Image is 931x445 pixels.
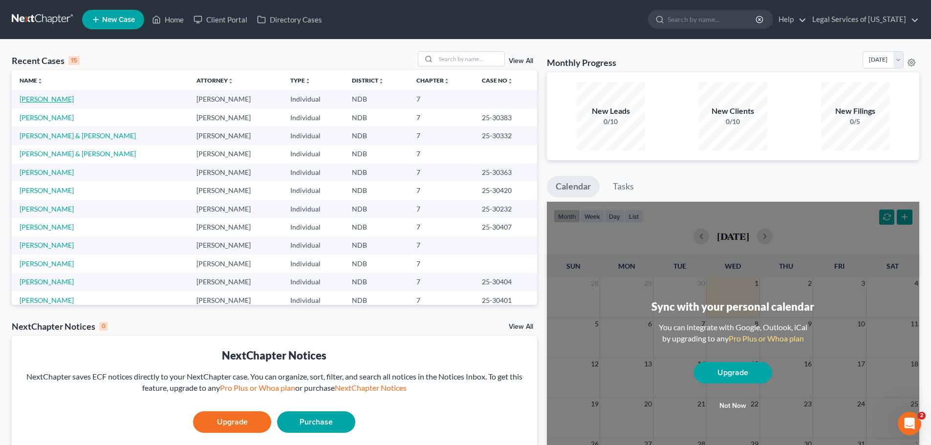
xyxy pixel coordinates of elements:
a: Attorneyunfold_more [196,77,234,84]
a: [PERSON_NAME] [20,277,74,286]
td: NDB [344,90,409,108]
td: [PERSON_NAME] [189,145,282,163]
input: Search by name... [436,52,504,66]
td: 7 [409,254,474,273]
td: [PERSON_NAME] [189,291,282,309]
td: 25-30363 [474,163,537,181]
a: Legal Services of [US_STATE] [807,11,919,28]
td: NDB [344,273,409,291]
td: [PERSON_NAME] [189,254,282,273]
a: [PERSON_NAME] [20,241,74,249]
span: 2 [918,412,926,420]
td: [PERSON_NAME] [189,236,282,254]
td: 7 [409,291,474,309]
td: NDB [344,108,409,127]
td: Individual [282,127,344,145]
a: [PERSON_NAME] [20,223,74,231]
td: 25-30404 [474,273,537,291]
div: New Leads [577,106,645,117]
td: 7 [409,181,474,199]
td: Individual [282,145,344,163]
a: Upgrade [193,411,271,433]
td: Individual [282,236,344,254]
td: 25-30383 [474,108,537,127]
i: unfold_more [37,78,43,84]
td: 7 [409,200,474,218]
div: 0/10 [699,117,767,127]
td: 7 [409,145,474,163]
td: 25-30407 [474,218,537,236]
td: [PERSON_NAME] [189,273,282,291]
td: NDB [344,181,409,199]
div: Recent Cases [12,55,80,66]
a: Pro Plus or Whoa plan [220,383,295,392]
div: 0 [99,322,108,331]
td: 7 [409,218,474,236]
td: 7 [409,108,474,127]
a: [PERSON_NAME] [20,113,74,122]
div: You can integrate with Google, Outlook, iCal by upgrading to any [655,322,811,344]
h3: Monthly Progress [547,57,616,68]
div: NextChapter Notices [12,320,108,332]
div: 0/5 [821,117,889,127]
td: NDB [344,218,409,236]
td: Individual [282,163,344,181]
a: [PERSON_NAME] [20,168,74,176]
button: Not now [694,396,772,416]
i: unfold_more [305,78,311,84]
div: New Filings [821,106,889,117]
td: 25-30232 [474,200,537,218]
td: 7 [409,90,474,108]
a: [PERSON_NAME] & [PERSON_NAME] [20,149,136,158]
i: unfold_more [378,78,384,84]
input: Search by name... [668,10,757,28]
td: NDB [344,163,409,181]
span: New Case [102,16,135,23]
a: Chapterunfold_more [416,77,450,84]
a: [PERSON_NAME] [20,296,74,304]
div: 15 [68,56,80,65]
td: Individual [282,273,344,291]
td: [PERSON_NAME] [189,108,282,127]
td: NDB [344,236,409,254]
td: Individual [282,200,344,218]
td: 7 [409,163,474,181]
a: Help [774,11,806,28]
td: Individual [282,291,344,309]
a: [PERSON_NAME] & [PERSON_NAME] [20,131,136,140]
td: [PERSON_NAME] [189,181,282,199]
a: Home [147,11,189,28]
td: [PERSON_NAME] [189,218,282,236]
td: [PERSON_NAME] [189,163,282,181]
a: [PERSON_NAME] [20,186,74,194]
a: Case Nounfold_more [482,77,513,84]
a: Districtunfold_more [352,77,384,84]
a: [PERSON_NAME] [20,95,74,103]
td: Individual [282,90,344,108]
i: unfold_more [507,78,513,84]
a: Client Portal [189,11,252,28]
a: [PERSON_NAME] [20,259,74,268]
td: 25-30332 [474,127,537,145]
td: NDB [344,145,409,163]
a: Upgrade [694,362,772,383]
a: Directory Cases [252,11,327,28]
td: NDB [344,200,409,218]
td: 25-30420 [474,181,537,199]
div: NextChapter Notices [20,348,529,363]
i: unfold_more [228,78,234,84]
td: NDB [344,254,409,273]
div: Sync with your personal calendar [651,299,814,314]
a: View All [509,58,533,64]
td: [PERSON_NAME] [189,200,282,218]
td: Individual [282,218,344,236]
td: 25-30401 [474,291,537,309]
td: 7 [409,127,474,145]
td: NDB [344,127,409,145]
td: NDB [344,291,409,309]
td: Individual [282,181,344,199]
div: New Clients [699,106,767,117]
a: [PERSON_NAME] [20,205,74,213]
a: Calendar [547,176,600,197]
a: Purchase [277,411,355,433]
